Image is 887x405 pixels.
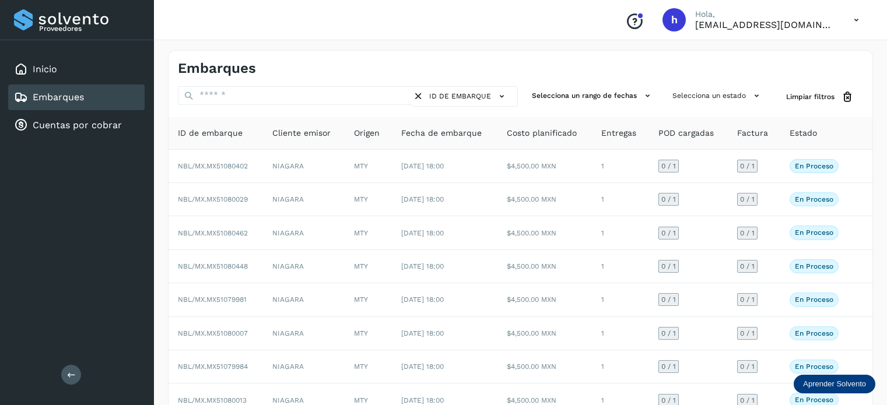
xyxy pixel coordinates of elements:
p: Aprender Solvento [803,379,866,389]
span: Cliente emisor [272,127,331,139]
span: [DATE] 18:00 [401,329,444,337]
td: $4,500.00 MXN [497,317,592,350]
span: Origen [354,127,380,139]
td: MTY [345,317,392,350]
span: 0 / 1 [661,163,676,170]
span: 0 / 1 [740,163,755,170]
span: Estado [790,127,817,139]
p: Proveedores [39,24,140,33]
button: Selecciona un rango de fechas [527,86,658,105]
td: 1 [592,350,649,383]
span: [DATE] 18:00 [401,295,444,304]
span: Factura [737,127,768,139]
span: NBL/MX.MX51079981 [178,295,247,304]
span: NBL/MX.MX51080448 [178,262,248,270]
span: NBL/MX.MX51080013 [178,396,247,404]
td: MTY [345,350,392,383]
td: $4,500.00 MXN [497,283,592,316]
p: En proceso [795,262,833,270]
p: En proceso [795,195,833,203]
p: En proceso [795,228,833,237]
td: 1 [592,150,649,183]
td: MTY [345,283,392,316]
div: Aprender Solvento [794,375,875,393]
td: MTY [345,216,392,249]
td: MTY [345,250,392,283]
span: 0 / 1 [740,363,755,370]
h4: Embarques [178,60,256,77]
button: Limpiar filtros [777,86,863,108]
span: [DATE] 18:00 [401,229,444,237]
td: 1 [592,283,649,316]
span: 0 / 1 [740,263,755,270]
td: NIAGARA [263,150,345,183]
span: [DATE] 18:00 [401,362,444,371]
span: 0 / 1 [740,330,755,337]
td: NIAGARA [263,350,345,383]
span: 0 / 1 [661,196,676,203]
td: $4,500.00 MXN [497,350,592,383]
p: En proceso [795,162,833,170]
span: 0 / 1 [661,330,676,337]
button: ID de embarque [425,87,513,106]
a: Embarques [33,91,84,103]
div: Cuentas por cobrar [8,112,145,138]
span: 0 / 1 [661,263,676,270]
td: MTY [345,150,392,183]
span: 0 / 1 [661,363,676,370]
a: Cuentas por cobrar [33,119,122,131]
span: ID de embarque [178,127,243,139]
span: Costo planificado [507,127,577,139]
td: $4,500.00 MXN [497,250,592,283]
span: 0 / 1 [740,196,755,203]
span: Fecha de embarque [401,127,482,139]
span: Entregas [601,127,636,139]
span: POD cargadas [658,127,714,139]
span: 0 / 1 [661,230,676,237]
td: 1 [592,250,649,283]
p: En proceso [795,362,833,371]
td: 1 [592,317,649,350]
span: [DATE] 18:00 [401,396,444,404]
span: 0 / 1 [661,397,676,404]
span: ID de embarque [429,91,491,101]
span: [DATE] 18:00 [401,262,444,270]
td: $4,500.00 MXN [497,216,592,249]
button: Selecciona un estado [668,86,767,105]
td: 1 [592,216,649,249]
p: En proceso [795,396,833,404]
td: MTY [345,183,392,216]
td: NIAGARA [263,183,345,216]
div: Embarques [8,84,145,110]
p: Hola, [695,9,835,19]
div: Inicio [8,57,145,82]
span: 0 / 1 [740,296,755,303]
a: Inicio [33,64,57,75]
td: NIAGARA [263,250,345,283]
span: NBL/MX.MX51080462 [178,229,248,237]
td: NIAGARA [263,216,345,249]
td: NIAGARA [263,317,345,350]
p: hpichardo@karesan.com.mx [695,19,835,30]
span: NBL/MX.MX51080007 [178,329,248,337]
td: $4,500.00 MXN [497,150,592,183]
span: Limpiar filtros [786,91,835,102]
span: 0 / 1 [740,230,755,237]
span: [DATE] 18:00 [401,162,444,170]
span: 0 / 1 [661,296,676,303]
span: [DATE] 18:00 [401,195,444,203]
p: En proceso [795,329,833,337]
td: 1 [592,183,649,216]
span: NBL/MX.MX51079984 [178,362,248,371]
td: NIAGARA [263,283,345,316]
span: NBL/MX.MX51080402 [178,162,248,170]
p: En proceso [795,295,833,304]
span: 0 / 1 [740,397,755,404]
td: $4,500.00 MXN [497,183,592,216]
span: NBL/MX.MX51080029 [178,195,248,203]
